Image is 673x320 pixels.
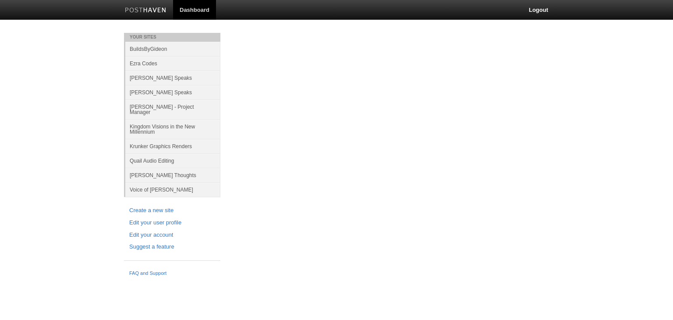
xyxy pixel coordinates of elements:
[125,100,220,119] a: [PERSON_NAME] - Project Manager
[129,242,215,252] a: Suggest a feature
[125,85,220,100] a: [PERSON_NAME] Speaks
[129,270,215,277] a: FAQ and Support
[129,218,215,228] a: Edit your user profile
[125,42,220,56] a: BuildsByGideon
[125,119,220,139] a: Kingdom Visions in the New Millennium
[129,206,215,215] a: Create a new site
[125,153,220,168] a: Quail Audio Editing
[125,139,220,153] a: Krunker Graphics Renders
[125,182,220,197] a: Voice of [PERSON_NAME]
[125,56,220,71] a: Ezra Codes
[124,33,220,42] li: Your Sites
[125,71,220,85] a: [PERSON_NAME] Speaks
[125,168,220,182] a: [PERSON_NAME] Thoughts
[125,7,166,14] img: Posthaven-bar
[129,231,215,240] a: Edit your account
